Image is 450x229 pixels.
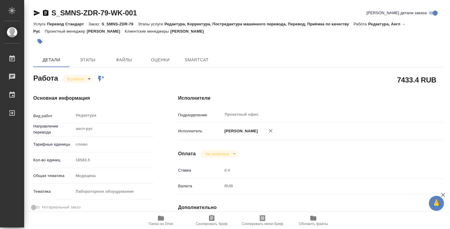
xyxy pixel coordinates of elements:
[135,212,186,229] button: Папка на Drive
[429,196,444,211] button: 🙏
[51,9,137,17] a: S_SMNS-ZDR-79-WK-001
[397,75,436,85] h2: 7433.4 RUB
[237,212,288,229] button: Скопировать мини-бриф
[367,10,427,16] span: [PERSON_NAME] детали заказа
[125,29,171,34] p: Клиентские менеджеры
[47,22,88,26] p: Перевод Стандарт
[37,56,66,64] span: Детали
[42,9,49,17] button: Скопировать ссылку
[73,186,154,197] div: Лабораторное оборудование
[33,173,73,179] p: Общая тематика
[73,156,154,164] input: Пустое поле
[222,181,421,191] div: RUB
[33,157,73,163] p: Кол-во единиц
[148,222,173,226] span: Папка на Drive
[88,22,101,26] p: Заказ:
[242,222,283,226] span: Скопировать мини-бриф
[33,72,58,83] h2: Работа
[178,167,222,173] p: Ставка
[33,113,73,119] p: Вид работ
[33,123,73,135] p: Направление перевода
[178,128,222,134] p: Исполнитель
[222,166,421,175] input: Пустое поле
[102,22,138,26] p: S_SMNS-ZDR-79
[165,22,354,26] p: Редактура, Корректура, Постредактура машинного перевода, Перевод, Приёмка по качеству
[63,75,93,83] div: В работе
[299,222,328,226] span: Обновить файлы
[73,171,154,181] div: Медицина
[33,35,47,48] button: Добавить тэг
[33,95,154,102] h4: Основная информация
[73,139,154,150] div: слово
[146,56,175,64] span: Оценки
[178,95,443,102] h4: Исполнители
[42,204,80,210] span: Нотариальный заказ
[109,56,139,64] span: Файлы
[170,29,208,34] p: [PERSON_NAME]
[178,204,443,211] h4: Дополнительно
[186,212,237,229] button: Скопировать бриф
[431,197,442,210] span: 🙏
[354,22,368,26] p: Работа
[33,22,47,26] p: Услуга
[178,150,196,157] h4: Оплата
[178,112,222,118] p: Подразделение
[204,151,230,156] button: Не оплачена
[196,222,227,226] span: Скопировать бриф
[33,141,73,147] p: Тарифные единицы
[45,29,86,34] p: Проектный менеджер
[201,150,238,158] div: В работе
[222,128,258,134] p: [PERSON_NAME]
[264,124,277,137] button: Удалить исполнителя
[178,183,222,189] p: Валюта
[73,56,102,64] span: Этапы
[33,189,73,195] p: Тематика
[138,22,165,26] p: Этапы услуги
[33,9,41,17] button: Скопировать ссылку для ЯМессенджера
[288,212,339,229] button: Обновить файлы
[87,29,125,34] p: [PERSON_NAME]
[182,56,211,64] span: SmartCat
[66,76,86,82] button: В работе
